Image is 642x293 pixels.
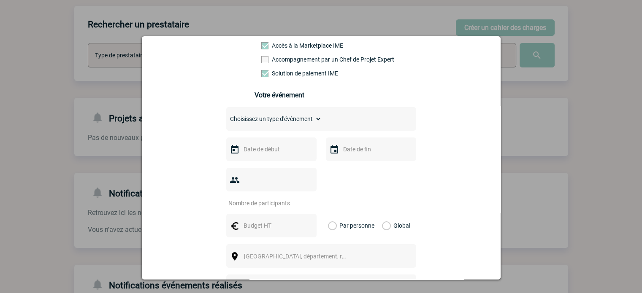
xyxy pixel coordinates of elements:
label: Conformité aux process achat client, Prise en charge de la facturation, Mutualisation de plusieur... [261,70,298,77]
input: Budget HT [241,220,300,231]
input: Date de fin [341,144,399,155]
input: Nombre de participants [226,198,306,209]
span: [GEOGRAPHIC_DATA], département, région... [244,253,361,260]
input: Date de début [241,144,300,155]
label: Par personne [328,214,337,237]
h3: Votre événement [255,91,387,99]
label: Accès à la Marketplace IME [261,42,298,49]
label: Prestation payante [261,56,298,63]
label: Global [382,214,387,237]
